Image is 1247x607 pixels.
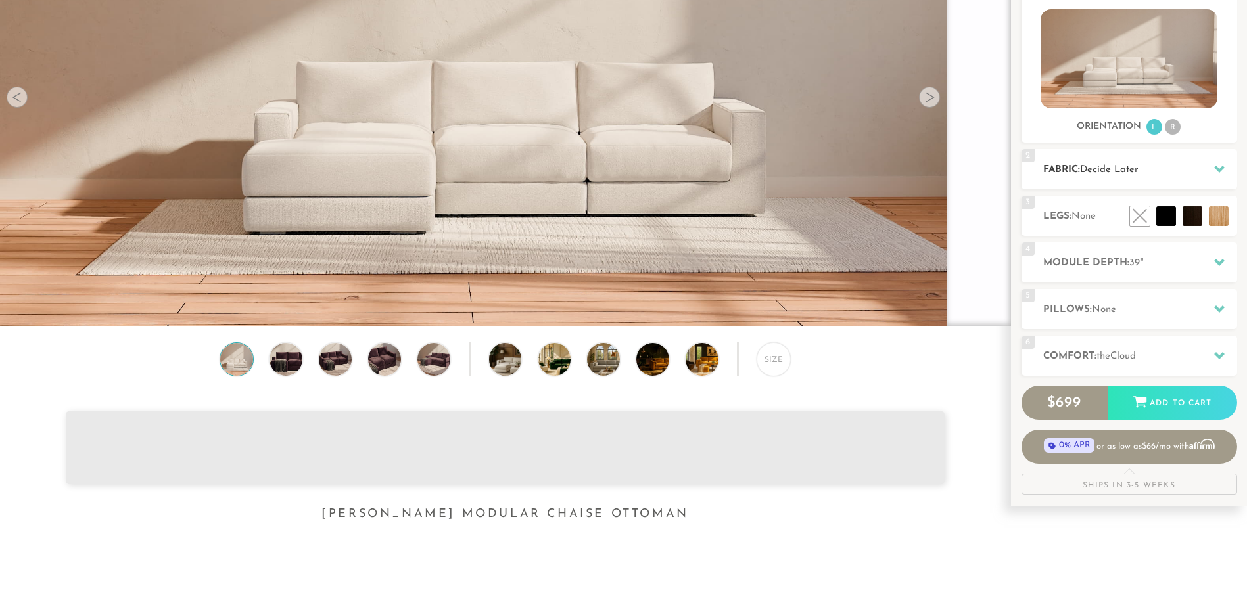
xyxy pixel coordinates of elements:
a: 0% APRor as low as $66/mo with Affirm - Learn more about Affirm Financing (opens in modal) [1022,430,1237,464]
span: None [1071,212,1096,221]
img: DreamSofa Modular Sofa & Sectional Video Presentation 3 [587,343,646,376]
h2: Legs: [1043,209,1237,224]
span: 0% APR [1044,438,1094,453]
h2: Comfort: [1043,349,1237,364]
span: 6 [1022,336,1035,349]
img: DreamSofa Modular Sofa & Sectional Video Presentation 4 [636,343,695,376]
img: DreamSofa Modular Sofa & Sectional Video Presentation 1 [489,343,548,376]
span: the [1096,351,1110,361]
h2: Fabric: [1043,162,1237,177]
img: DreamSofa Modular Sofa & Sectional Video Presentation 2 [538,343,597,376]
h2: Module Depth: " [1043,256,1237,271]
img: Landon Modular Chaise Ottoman no legs 5 [414,343,454,376]
img: landon-sofa-no_legs-no_pillows-1.jpg [1041,9,1217,108]
span: 39 [1129,258,1140,268]
h3: Orientation [1077,121,1141,133]
span: 699 [1056,395,1081,411]
div: Size [757,342,791,376]
li: L [1146,119,1162,135]
span: 2 [1022,149,1035,162]
span: 4 [1022,242,1035,256]
img: Landon Modular Chaise Ottoman no legs 2 [266,343,306,376]
img: Landon Modular Chaise Ottoman no legs 4 [365,343,404,376]
span: Decide Later [1080,165,1139,175]
img: DreamSofa Modular Sofa & Sectional Video Presentation 5 [686,343,744,376]
li: R [1165,119,1181,135]
div: Ships in 3-5 Weeks [1022,474,1237,495]
span: Affirm [1189,439,1214,449]
span: $66 [1142,442,1156,451]
span: 3 [1022,196,1035,209]
iframe: Chat [1191,548,1237,597]
span: None [1092,305,1116,315]
span: Cloud [1110,351,1136,361]
img: Landon Modular Chaise Ottoman no legs 3 [316,343,355,376]
img: Landon Modular Chaise Ottoman no legs 1 [217,343,256,376]
h2: Pillows: [1043,302,1237,317]
span: 5 [1022,289,1035,302]
div: Add to Cart [1108,386,1237,421]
